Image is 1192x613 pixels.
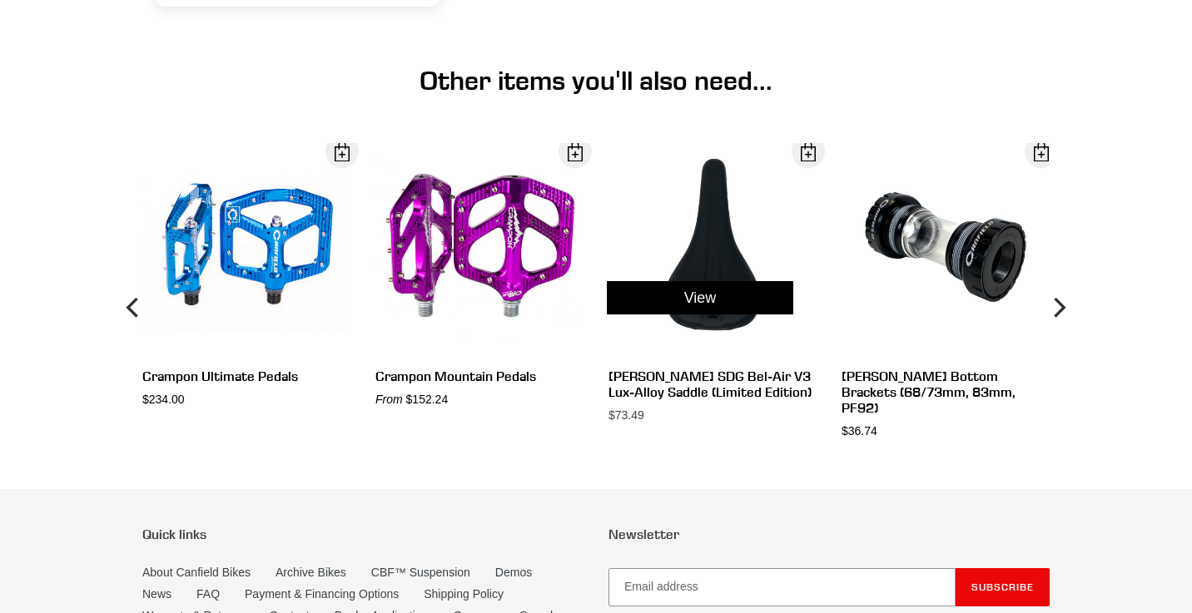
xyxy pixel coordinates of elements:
h1: Other items you'll also need... [142,65,1050,96]
button: Next [1041,143,1075,473]
input: Email address [608,568,956,606]
a: Shipping Policy [424,587,504,601]
a: Crampon Ultimate Pedals $234.00 Open Dialog Crampon Ultimate Pedals [142,143,350,408]
a: Payment & Financing Options [245,587,399,601]
a: Archive Bikes [276,566,346,579]
span: Subscribe [971,581,1034,593]
a: Open Dialog Canfield SDG Bel-Air V3 Lux-Alloy Saddle (Limited Edition) [607,281,793,314]
a: News [142,587,171,601]
a: CBF™ Suspension [371,566,470,579]
button: Subscribe [956,568,1050,606]
p: Newsletter [608,526,1050,542]
p: Quick links [142,526,584,542]
a: Demos [495,566,532,579]
a: About Canfield Bikes [142,566,251,579]
a: FAQ [196,587,220,601]
button: Previous [117,143,151,473]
